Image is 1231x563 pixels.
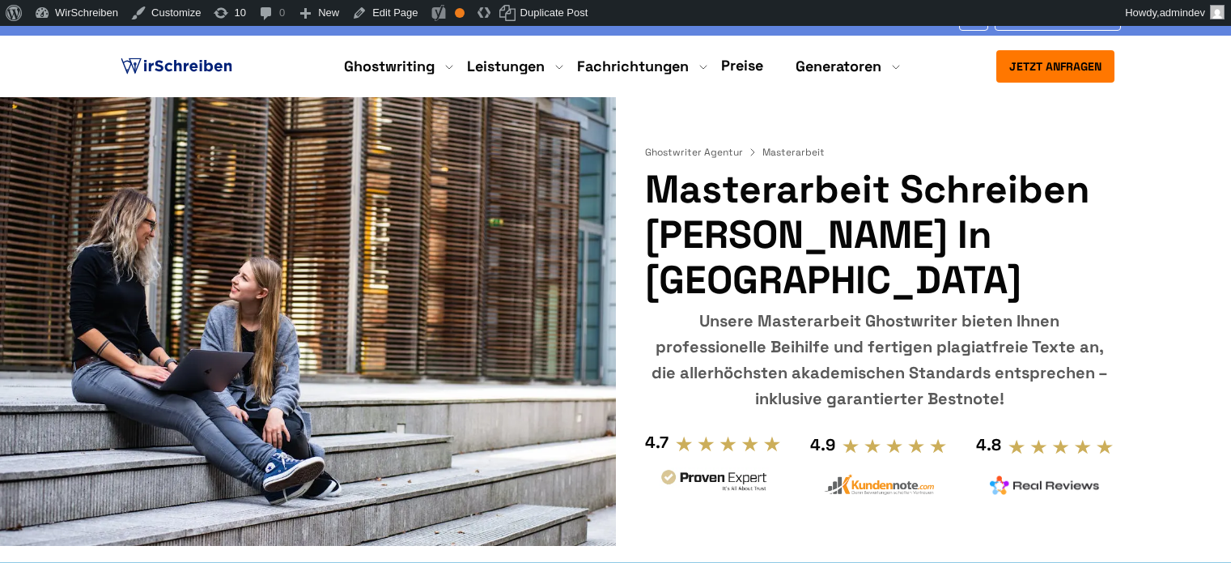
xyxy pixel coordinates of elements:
a: Ghostwriter Agentur [645,146,759,159]
img: stars [1008,438,1114,456]
img: kundennote [824,474,934,496]
div: OK [455,8,465,18]
div: 4.8 [976,432,1001,458]
a: Leistungen [467,57,545,76]
div: 4.9 [810,432,835,458]
button: Jetzt anfragen [996,50,1114,83]
span: admindev [1160,6,1205,19]
a: Generatoren [796,57,881,76]
div: 4.7 [645,429,669,455]
a: Fachrichtungen [577,57,689,76]
img: stars [675,435,781,453]
span: Masterarbeit [762,146,825,159]
h1: Masterarbeit Schreiben [PERSON_NAME] in [GEOGRAPHIC_DATA] [645,167,1114,303]
img: stars [842,437,948,455]
a: Ghostwriting [344,57,435,76]
a: Preise [721,56,763,75]
img: provenexpert [659,467,769,497]
img: realreviews [990,476,1100,495]
div: Unsere Masterarbeit Ghostwriter bieten Ihnen professionelle Beihilfe und fertigen plagiatfreie Te... [645,308,1114,412]
img: logo ghostwriter-österreich [117,54,236,79]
